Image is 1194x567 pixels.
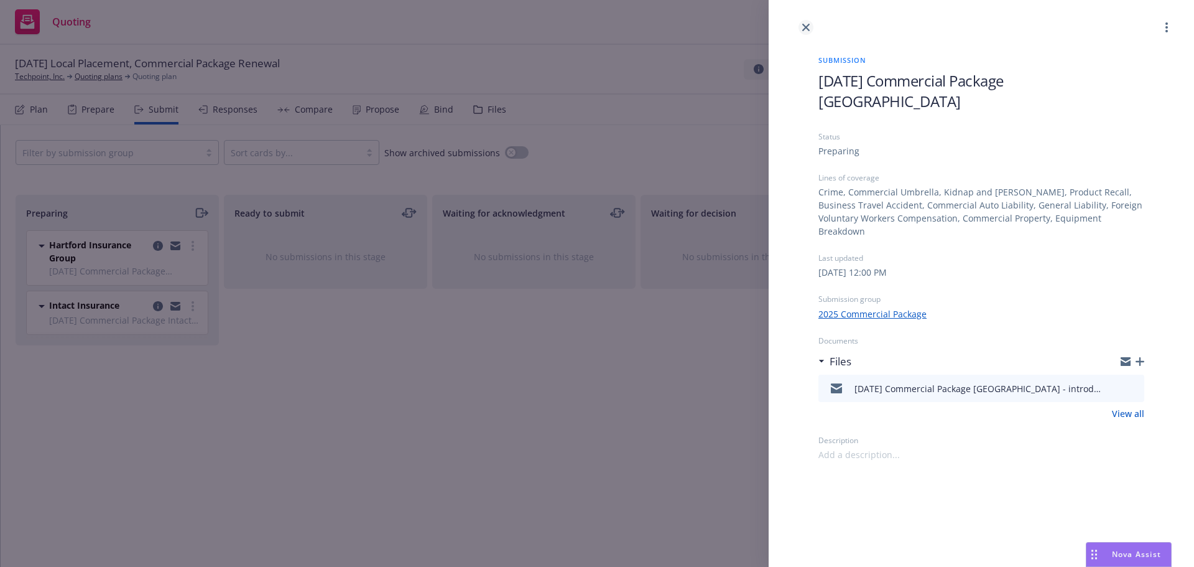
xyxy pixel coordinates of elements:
button: Nova Assist [1086,542,1172,567]
div: Documents [818,335,1144,346]
div: Crime, Commercial Umbrella, Kidnap and [PERSON_NAME], Product Recall, Business Travel Accident, C... [818,185,1144,238]
h3: Files [830,354,851,370]
a: close [798,20,813,35]
span: [DATE] Commercial Package [GEOGRAPHIC_DATA] [818,70,1144,111]
a: more [1159,20,1174,35]
div: [DATE] Commercial Package [GEOGRAPHIC_DATA] - introductory EM to [GEOGRAPHIC_DATA]msg [854,382,1103,395]
div: Drag to move [1086,543,1102,566]
div: Status [818,131,1144,142]
div: Files [818,354,851,370]
div: [DATE] 12:00 PM [818,266,887,279]
span: Submission [818,55,1144,65]
div: Submission group [818,294,1144,304]
button: preview file [1128,381,1139,396]
span: Nova Assist [1112,549,1161,560]
div: Description [818,435,1144,446]
div: Lines of coverage [818,172,1144,183]
div: Last updated [818,253,1144,263]
button: download file [1108,381,1118,396]
a: View all [1112,407,1144,420]
div: Preparing [818,144,859,157]
a: 2025 Commercial Package [818,307,927,321]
